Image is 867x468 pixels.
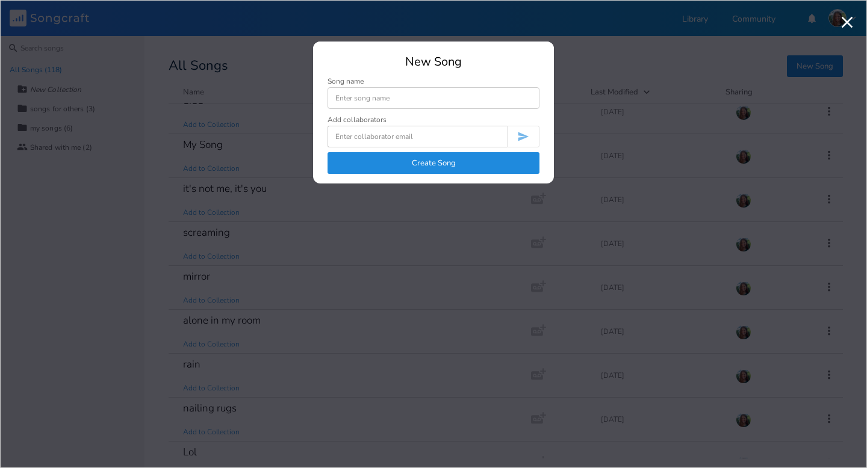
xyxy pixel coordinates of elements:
div: Add collaborators [328,116,387,123]
input: Enter collaborator email [328,126,507,147]
div: New Song [328,56,539,68]
div: Song name [328,78,539,85]
button: Invite [507,126,539,147]
button: Create Song [328,152,539,174]
input: Enter song name [328,87,539,109]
